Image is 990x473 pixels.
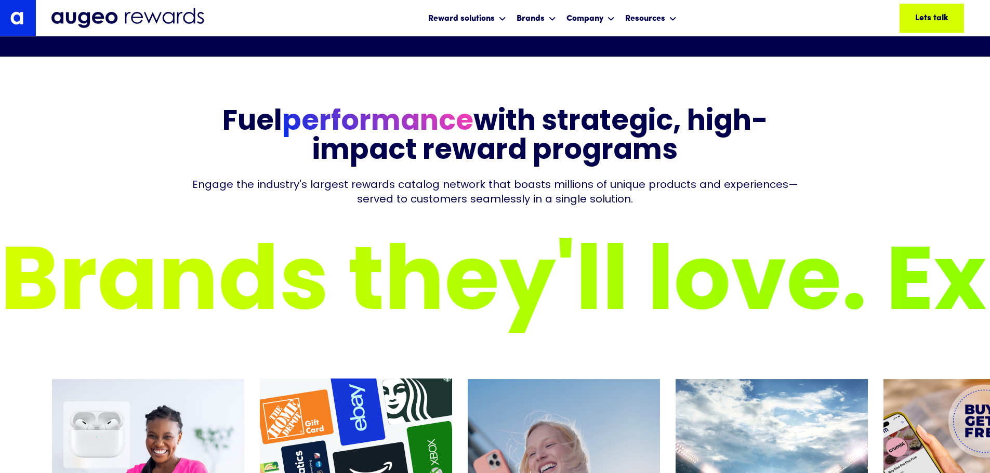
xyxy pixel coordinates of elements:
div: Reward solutions [426,4,509,32]
div: Brands [517,12,545,25]
div: Reward solutions [428,12,495,25]
div: Engage the industry's largest rewards catalog network that boasts millions of unique products and... [183,177,807,206]
span: performance [282,109,473,137]
div: Company [564,4,617,32]
div: Resources [625,12,665,25]
div: Company [566,12,603,25]
h3: Fuel with strategic, high-impact reward programs [183,109,807,167]
a: Lets talk [900,4,964,33]
div: Brands [514,4,559,32]
div: Resources [623,4,679,32]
